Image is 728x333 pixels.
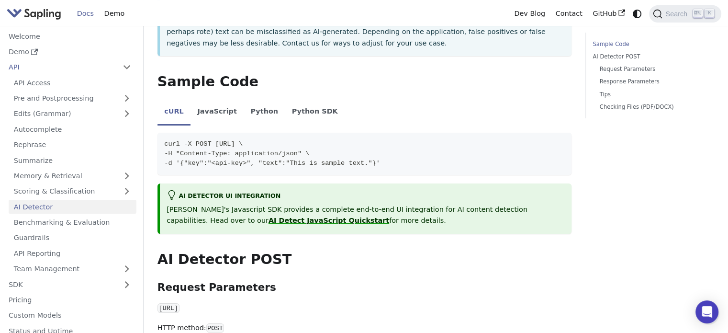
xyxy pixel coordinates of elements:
a: GitHub [587,6,630,21]
a: Request Parameters [600,65,707,74]
h2: AI Detector POST [157,251,571,268]
a: API [3,60,117,74]
a: Sample Code [593,40,711,49]
a: AI Detector [9,200,136,214]
a: Edits (Grammar) [9,107,136,121]
span: -H "Content-Type: application/json" \ [164,150,309,157]
h2: Sample Code [157,73,571,91]
a: SDK [3,277,117,291]
p: All AI detection systems have false positives and false negatives. In some cases, small modificat... [167,3,565,49]
a: AI Detector POST [593,52,711,61]
a: Demo [99,6,130,21]
a: Rephrase [9,138,136,152]
button: Expand sidebar category 'SDK' [117,277,136,291]
kbd: K [705,9,714,18]
a: AI Detect JavaScript Quickstart [269,217,389,224]
a: API Reporting [9,246,136,260]
a: Tips [600,90,707,99]
li: cURL [157,99,190,126]
a: Custom Models [3,309,136,322]
button: Switch between dark and light mode (currently system mode) [630,7,644,21]
li: JavaScript [190,99,244,126]
a: Sapling.ai [7,7,65,21]
li: Python SDK [285,99,345,126]
a: Summarize [9,153,136,167]
code: [URL] [157,303,179,313]
a: Memory & Retrieval [9,169,136,183]
li: Python [244,99,285,126]
button: Collapse sidebar category 'API' [117,60,136,74]
span: -d '{"key":"<api-key>", "text":"This is sample text."}' [164,160,380,167]
span: curl -X POST [URL] \ [164,140,243,148]
h3: Request Parameters [157,281,571,294]
a: Checking Files (PDF/DOCX) [600,103,707,112]
a: Response Parameters [600,77,707,86]
img: Sapling.ai [7,7,61,21]
a: Benchmarking & Evaluation [9,216,136,230]
span: Search [662,10,693,18]
a: API Access [9,76,136,90]
a: Dev Blog [509,6,550,21]
a: Autocomplete [9,122,136,136]
a: Contact [550,6,588,21]
a: Guardrails [9,231,136,245]
code: POST [206,323,224,333]
a: Scoring & Classification [9,184,136,198]
div: Open Intercom Messenger [695,300,718,323]
a: Docs [72,6,99,21]
a: Pre and Postprocessing [9,92,136,105]
button: Search (Ctrl+K) [649,5,721,23]
div: AI Detector UI integration [167,190,565,202]
a: Team Management [9,262,136,276]
a: Welcome [3,29,136,43]
a: Demo [3,45,136,59]
p: [PERSON_NAME]'s Javascript SDK provides a complete end-to-end UI integration for AI content detec... [167,204,565,227]
a: Pricing [3,293,136,307]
